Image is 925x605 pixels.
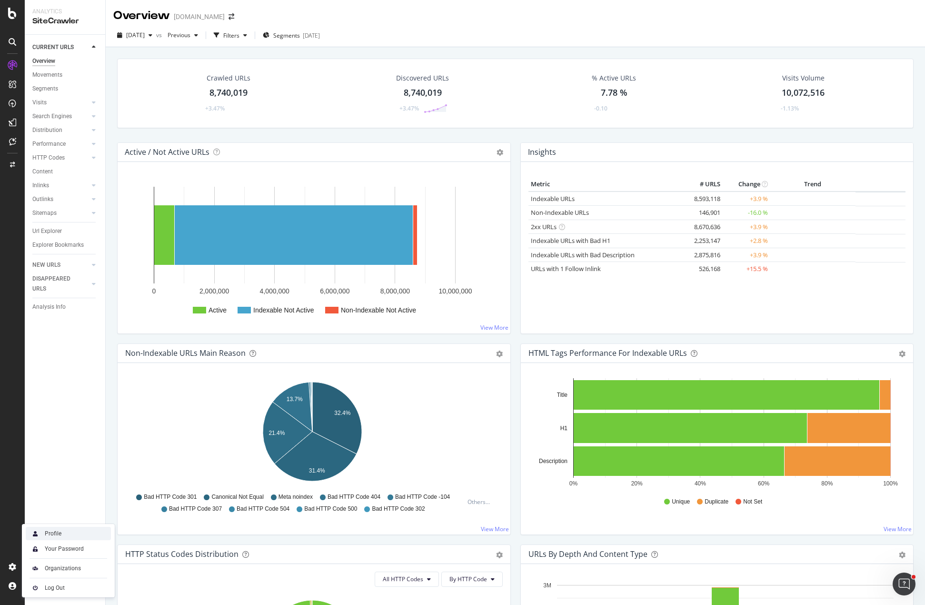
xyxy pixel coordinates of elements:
text: Non-Indexable Not Active [341,306,416,314]
td: 2,875,816 [685,248,723,262]
span: Bad HTTP Code 500 [304,505,357,513]
td: +3.9 % [723,248,770,262]
div: Outlinks [32,194,53,204]
button: [DATE] [113,28,156,43]
text: 32.4% [334,410,350,416]
div: HTTP Status Codes Distribution [125,549,239,559]
text: 40% [694,480,706,487]
td: +2.8 % [723,234,770,248]
span: vs [156,31,164,39]
button: Segments[DATE] [259,28,324,43]
a: HTTP Codes [32,153,89,163]
div: 8,740,019 [404,87,442,99]
div: Filters [223,31,239,40]
text: 80% [821,480,833,487]
a: Profile [26,527,111,540]
text: 4,000,000 [260,287,289,295]
th: Change [723,177,770,192]
div: +3.47% [399,104,419,112]
img: prfnF3csMXgAAAABJRU5ErkJggg== [30,582,41,594]
svg: A chart. [528,378,902,489]
td: 8,593,118 [685,192,723,206]
div: Profile [45,530,61,537]
span: Bad HTTP Code 302 [372,505,425,513]
div: CURRENT URLS [32,42,74,52]
text: Description [538,458,567,464]
text: 0% [569,480,577,487]
a: Performance [32,139,89,149]
span: All HTTP Codes [383,575,423,583]
div: gear [899,552,905,558]
a: Distribution [32,125,89,135]
div: HTML Tags Performance for Indexable URLs [528,348,687,358]
div: HTTP Codes [32,153,65,163]
div: Overview [113,8,170,24]
td: 8,670,636 [685,220,723,234]
button: Previous [164,28,202,43]
div: Non-Indexable URLs Main Reason [125,348,246,358]
h4: Insights [528,146,556,159]
a: Content [32,167,99,177]
td: +3.9 % [723,220,770,234]
td: +3.9 % [723,192,770,206]
div: 10,072,516 [782,87,825,99]
th: # URLS [685,177,723,192]
div: [DATE] [303,31,320,40]
iframe: Intercom live chat [893,573,915,595]
text: 20% [631,480,642,487]
td: -16.0 % [723,206,770,220]
text: 21.4% [269,429,285,436]
div: A chart. [125,177,503,326]
div: Crawled URLs [207,73,250,83]
text: 0 [152,287,156,295]
a: Indexable URLs with Bad Description [531,251,635,259]
div: 8,740,019 [209,87,248,99]
div: A chart. [125,378,499,489]
td: 2,253,147 [685,234,723,248]
a: View More [480,323,508,332]
text: 60% [758,480,769,487]
a: Url Explorer [32,226,99,236]
a: Indexable URLs with Bad H1 [531,236,610,245]
div: Organizations [45,565,81,572]
a: DISAPPEARED URLS [32,274,89,294]
div: Performance [32,139,66,149]
span: Canonical Not Equal [211,493,263,501]
a: CURRENT URLS [32,42,89,52]
text: 13.7% [287,396,303,403]
a: Segments [32,84,99,94]
div: Url Explorer [32,226,62,236]
span: Bad HTTP Code -104 [395,493,450,501]
text: 100% [883,480,898,487]
a: 2xx URLs [531,222,557,231]
i: Options [497,149,503,156]
div: Segments [32,84,58,94]
a: Non-Indexable URLs [531,208,589,217]
div: Inlinks [32,181,49,191]
text: 2,000,000 [199,287,229,295]
a: Inlinks [32,181,89,191]
a: Outlinks [32,194,89,204]
text: H1 [560,425,567,432]
div: [DOMAIN_NAME] [174,12,225,21]
div: SiteCrawler [32,16,98,27]
div: Search Engines [32,111,72,121]
div: Explorer Bookmarks [32,240,84,250]
div: DISAPPEARED URLS [32,274,80,294]
h4: Active / Not Active URLs [125,146,209,159]
a: Search Engines [32,111,89,121]
td: +15.5 % [723,262,770,276]
span: Not Set [743,498,762,506]
div: URLs by Depth and Content Type [528,549,647,559]
div: Your Password [45,545,84,553]
span: Bad HTTP Code 301 [144,493,197,501]
img: Xx2yTbCeVcdxHMdxHOc+8gctb42vCocUYgAAAABJRU5ErkJggg== [30,528,41,539]
td: 526,168 [685,262,723,276]
img: AtrBVVRoAgWaAAAAAElFTkSuQmCC [30,563,41,574]
text: Indexable Not Active [253,306,314,314]
span: Bad HTTP Code 404 [328,493,380,501]
div: 7.78 % [601,87,627,99]
a: Log Out [26,581,111,595]
a: Analysis Info [32,302,99,312]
